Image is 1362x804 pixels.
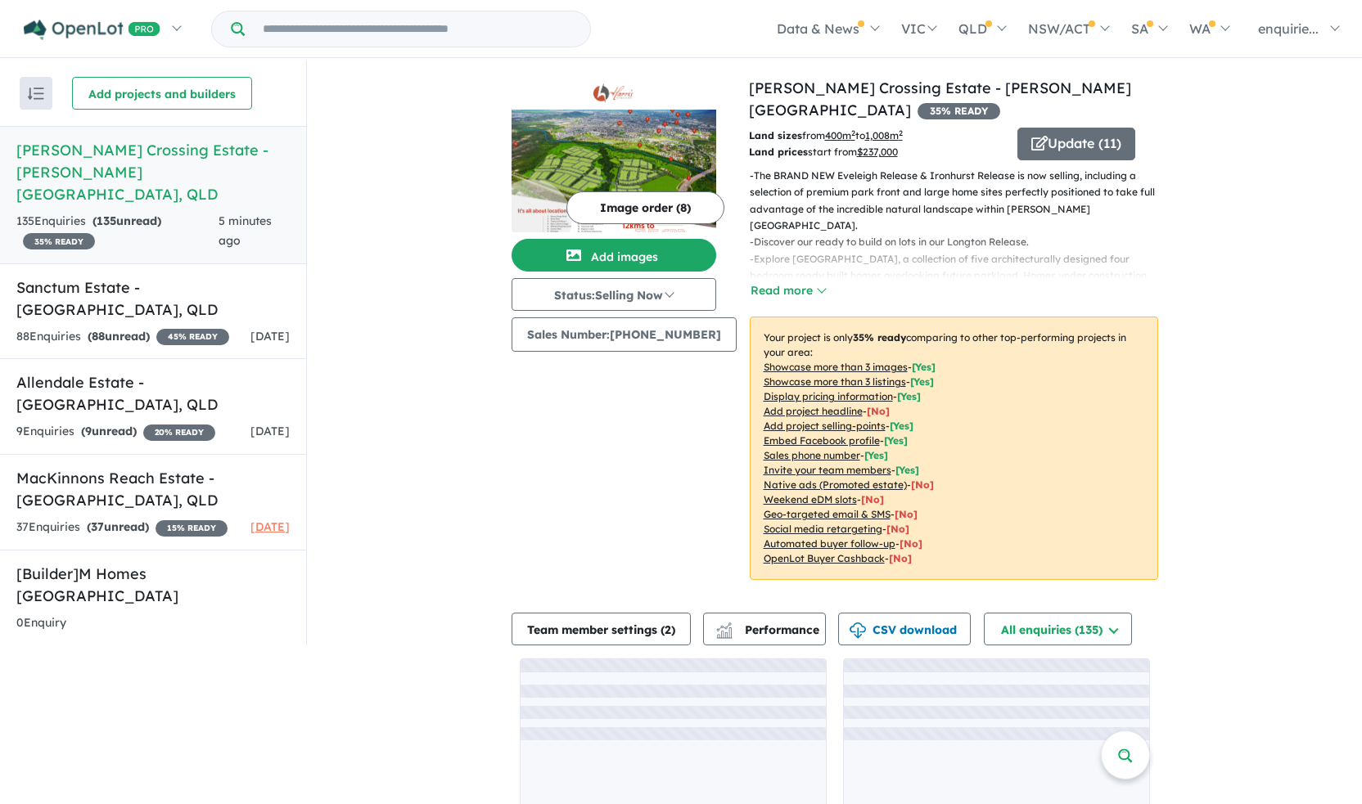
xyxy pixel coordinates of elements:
span: 20 % READY [143,424,215,441]
span: 37 [91,519,104,534]
button: All enquiries (135) [984,613,1132,645]
span: [No] [911,478,934,491]
a: [PERSON_NAME] Crossing Estate - [PERSON_NAME][GEOGRAPHIC_DATA] [749,79,1131,119]
u: Display pricing information [764,390,893,402]
u: Showcase more than 3 images [764,361,908,373]
span: [No] [889,552,912,564]
b: Land prices [749,146,808,158]
img: sort.svg [28,88,44,100]
span: 135 [97,213,116,228]
p: - Discover our ready to build on lots in our Longton Release. [750,234,1171,250]
u: Geo-targeted email & SMS [764,508,891,520]
img: Openlot PRO Logo White [24,20,160,40]
span: [ Yes ] [910,375,934,388]
u: Social media retargeting [764,523,882,535]
img: Harris Crossing Estate - Bohle Plains Logo [518,83,710,103]
span: [DATE] [250,519,290,534]
span: [ Yes ] [864,449,888,461]
button: Sales Number:[PHONE_NUMBER] [512,317,737,352]
span: [ No ] [867,405,890,417]
span: [ Yes ] [897,390,921,402]
sup: 2 [851,128,855,137]
span: enquirie... [1258,20,1319,37]
h5: [PERSON_NAME] Crossing Estate - [PERSON_NAME][GEOGRAPHIC_DATA] , QLD [16,139,290,205]
strong: ( unread) [81,424,137,438]
u: Native ads (Promoted estate) [764,478,907,491]
span: 35 % READY [918,103,1000,119]
span: 2 [665,622,671,637]
u: Weekend eDM slots [764,493,857,505]
span: [ Yes ] [884,434,908,447]
img: line-chart.svg [716,622,731,631]
div: 37 Enquir ies [16,518,228,537]
u: Sales phone number [764,449,860,461]
span: [ Yes ] [890,420,913,432]
u: Invite your team members [764,464,891,476]
span: 9 [85,424,92,438]
span: [No] [895,508,918,520]
p: from [749,128,1005,144]
span: [No] [900,537,922,550]
button: Read more [750,281,827,300]
a: Harris Crossing Estate - Bohle Plains LogoHarris Crossing Estate - Bohle Plains [512,77,716,232]
span: 35 % READY [23,233,95,249]
div: 135 Enquir ies [16,212,219,251]
img: bar-chart.svg [716,627,733,638]
u: 1,008 m [865,129,903,141]
span: to [855,129,903,141]
u: 400 m [825,129,855,141]
span: [DATE] [250,424,290,438]
button: CSV download [838,613,971,645]
span: 88 [92,329,105,344]
strong: ( unread) [88,329,150,344]
p: - Explore [GEOGRAPHIC_DATA], a collection of five architecturally designed four bedroom ready bui... [750,251,1171,301]
b: Land sizes [749,129,802,141]
input: Try estate name, suburb, builder or developer [248,11,587,47]
span: Performance [719,622,819,637]
button: Update (11) [1017,128,1135,160]
b: 35 % ready [853,331,906,344]
button: Add projects and builders [72,77,252,110]
span: 45 % READY [156,329,229,345]
button: Performance [703,613,826,645]
sup: 2 [899,128,903,137]
u: Embed Facebook profile [764,434,880,447]
p: start from [749,144,1005,160]
div: 88 Enquir ies [16,327,229,347]
h5: Sanctum Estate - [GEOGRAPHIC_DATA] , QLD [16,276,290,321]
strong: ( unread) [92,213,161,228]
h5: [Builder] M Homes [GEOGRAPHIC_DATA] [16,563,290,607]
img: download icon [850,622,866,639]
button: Team member settings (2) [512,613,691,645]
span: [No] [886,523,909,535]
u: Showcase more than 3 listings [764,375,906,388]
button: Add images [512,239,716,272]
span: 15 % READY [156,520,228,537]
u: OpenLot Buyer Cashback [764,552,885,564]
p: Your project is only comparing to other top-performing projects in your area: - - - - - - - - - -... [750,317,1158,580]
img: Harris Crossing Estate - Bohle Plains [512,110,716,232]
span: 5 minutes ago [219,213,272,248]
button: Image order (8) [566,191,724,224]
span: [No] [861,493,884,505]
span: [DATE] [250,329,290,344]
u: Add project selling-points [764,420,886,432]
u: Automated buyer follow-up [764,537,895,550]
div: 9 Enquir ies [16,422,215,442]
p: - The BRAND NEW Eveleigh Release & Ironhurst Release is now selling, including a selection of pre... [750,168,1171,235]
div: 0 Enquir y [16,613,66,633]
u: $ 237,000 [857,146,898,158]
button: Status:Selling Now [512,278,716,311]
h5: MacKinnons Reach Estate - [GEOGRAPHIC_DATA] , QLD [16,467,290,511]
span: [ Yes ] [912,361,936,373]
h5: Allendale Estate - [GEOGRAPHIC_DATA] , QLD [16,371,290,415]
span: [ Yes ] [895,464,919,476]
strong: ( unread) [87,519,149,534]
u: Add project headline [764,405,863,417]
